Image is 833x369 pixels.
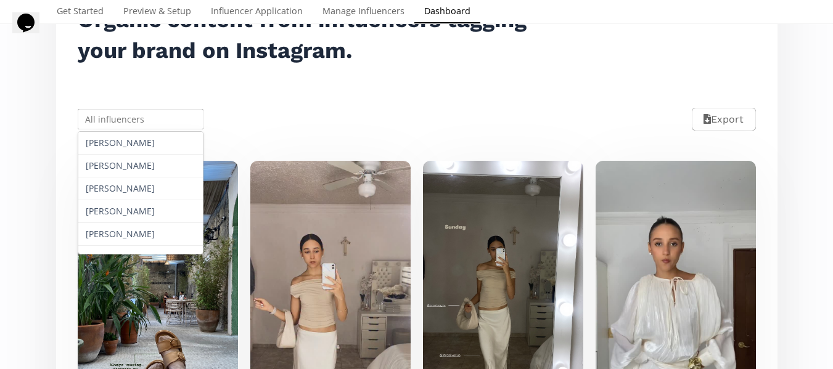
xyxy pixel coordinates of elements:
input: All influencers [76,107,206,131]
button: Export [692,108,755,131]
div: [PERSON_NAME] [78,132,203,155]
div: [PERSON_NAME] [78,177,203,200]
div: [PERSON_NAME] [78,200,203,223]
iframe: chat widget [12,12,52,49]
div: [PERSON_NAME] [78,223,203,246]
div: [PERSON_NAME] [78,155,203,177]
div: [PERSON_NAME] [78,246,203,268]
h2: Organic content from influencers tagging your brand on Instagram. [78,4,543,66]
